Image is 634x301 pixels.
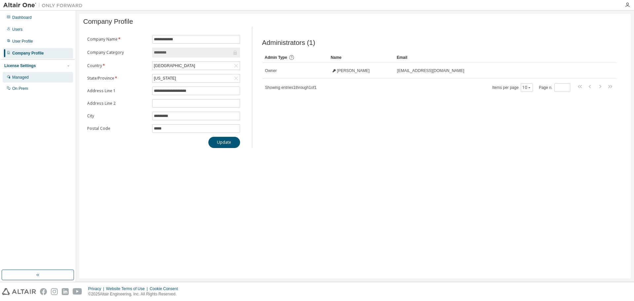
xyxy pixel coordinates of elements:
[522,85,531,90] button: 10
[106,286,150,291] div: Website Terms of Use
[87,76,148,81] label: State/Province
[12,15,32,20] div: Dashboard
[88,291,182,297] p: © 2025 Altair Engineering, Inc. All Rights Reserved.
[87,50,148,55] label: Company Category
[73,288,82,295] img: youtube.svg
[87,101,148,106] label: Address Line 2
[12,27,22,32] div: Users
[153,75,177,82] div: [US_STATE]
[153,62,196,69] div: [GEOGRAPHIC_DATA]
[265,85,317,90] span: Showing entries 1 through 1 of 1
[331,52,392,63] div: Name
[87,113,148,119] label: City
[265,68,277,73] span: Owner
[262,39,315,47] span: Administrators (1)
[397,68,464,73] span: [EMAIL_ADDRESS][DOMAIN_NAME]
[40,288,47,295] img: facebook.svg
[87,37,148,42] label: Company Name
[4,63,36,68] div: License Settings
[265,55,287,60] span: Admin Type
[12,51,44,56] div: Company Profile
[88,286,106,291] div: Privacy
[397,52,598,63] div: Email
[87,126,148,131] label: Postal Code
[83,18,133,25] span: Company Profile
[2,288,36,295] img: altair_logo.svg
[12,75,29,80] div: Managed
[153,74,240,82] div: [US_STATE]
[3,2,86,9] img: Altair One
[62,288,69,295] img: linkedin.svg
[492,83,533,92] span: Items per page
[51,288,58,295] img: instagram.svg
[87,88,148,94] label: Address Line 1
[208,137,240,148] button: Update
[539,83,570,92] span: Page n.
[12,86,28,91] div: On Prem
[153,62,240,70] div: [GEOGRAPHIC_DATA]
[337,68,370,73] span: [PERSON_NAME]
[87,63,148,68] label: Country
[12,39,33,44] div: User Profile
[150,286,182,291] div: Cookie Consent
